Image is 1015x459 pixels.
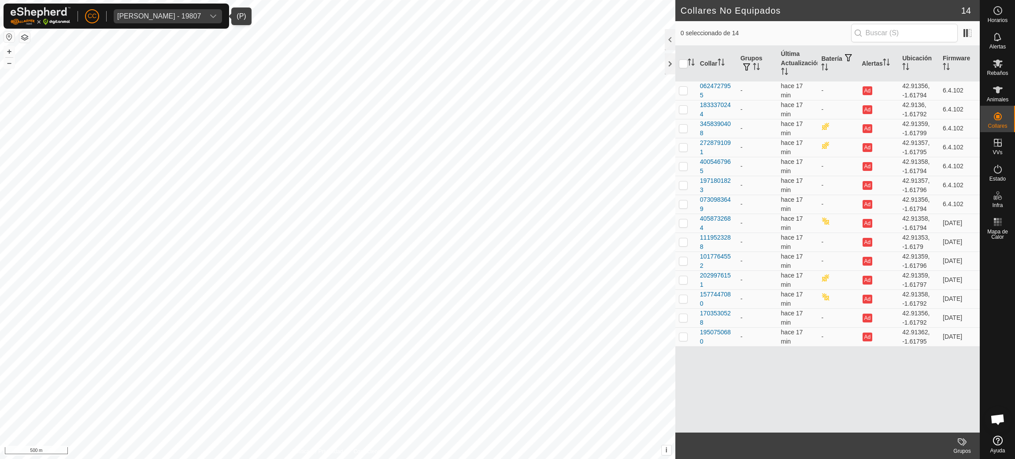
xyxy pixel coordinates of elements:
span: Estado [989,176,1006,181]
p-sorticon: Activar para ordenar [883,60,890,67]
div: dropdown trigger [204,9,222,23]
td: - [737,157,778,176]
p-sorticon: Activar para ordenar [753,64,760,71]
span: Mapa de Calor [982,229,1013,240]
td: 42.91357, -1.61796 [899,176,939,195]
th: Última Actualización [778,46,818,81]
div: 2029976151 [700,271,733,289]
td: - [737,252,778,270]
td: - [818,233,858,252]
p-sorticon: Activar para ordenar [902,64,909,71]
button: Ad [863,333,872,341]
th: Batería [818,46,858,81]
span: 13 oct 2025, 13:01 [781,329,803,345]
span: CC [88,11,96,21]
td: - [737,308,778,327]
td: - [737,176,778,195]
button: Ad [863,181,872,190]
td: 42.91359, -1.61797 [899,270,939,289]
td: - [818,327,858,346]
td: 6.4.102 [939,100,980,119]
span: 13 oct 2025, 13:01 [781,234,803,250]
td: - [737,289,778,308]
td: - [818,81,858,100]
td: [DATE] [939,308,980,327]
button: i [662,445,671,455]
th: Collar [696,46,737,81]
td: 6.4.102 [939,138,980,157]
div: 1017764552 [700,252,733,270]
td: - [818,195,858,214]
span: Ayuda [990,448,1005,453]
div: 1119523288 [700,233,733,252]
p-sorticon: Activar para ordenar [781,69,788,76]
span: 13 oct 2025, 13:01 [781,291,803,307]
span: Julen Palacios Aznar - 19807 [114,9,204,23]
td: - [737,119,778,138]
button: Ad [863,314,872,322]
td: 42.91353, -1.6179 [899,233,939,252]
span: i [666,446,667,454]
td: - [737,81,778,100]
a: Contáctenos [353,448,383,455]
div: 1577447080 [700,290,733,308]
td: [DATE] [939,214,980,233]
span: Infra [992,203,1003,208]
td: [DATE] [939,289,980,308]
button: Capas del Mapa [19,32,30,43]
td: 42.91358, -1.61794 [899,157,939,176]
td: 6.4.102 [939,81,980,100]
img: Logo Gallagher [11,7,70,25]
th: Ubicación [899,46,939,81]
button: – [4,58,15,68]
span: 13 oct 2025, 13:01 [781,272,803,288]
td: - [737,327,778,346]
span: 13 oct 2025, 13:01 [781,215,803,231]
div: 0624727955 [700,81,733,100]
span: 13 oct 2025, 13:01 [781,120,803,137]
td: - [737,100,778,119]
td: - [737,195,778,214]
p-sorticon: Activar para ordenar [718,60,725,67]
div: [PERSON_NAME] - 19807 [117,13,201,20]
span: VVs [993,150,1002,155]
div: 3458390408 [700,119,733,138]
a: Política de Privacidad [292,448,343,455]
td: 6.4.102 [939,119,980,138]
h2: Collares No Equipados [681,5,961,16]
span: Horarios [988,18,1008,23]
td: 42.91358, -1.61792 [899,289,939,308]
td: [DATE] [939,270,980,289]
button: Ad [863,295,872,304]
button: Ad [863,143,872,152]
p-sorticon: Activar para ordenar [821,65,828,72]
td: 6.4.102 [939,195,980,214]
div: 1950750680 [700,328,733,346]
span: Animales [987,97,1008,102]
span: Collares [988,123,1007,129]
button: Ad [863,219,872,228]
span: 13 oct 2025, 13:01 [781,310,803,326]
div: 1971801823 [700,176,733,195]
td: - [818,252,858,270]
td: 42.91356, -1.61794 [899,195,939,214]
a: Ayuda [980,432,1015,457]
input: Buscar (S) [851,24,958,42]
td: [DATE] [939,252,980,270]
td: - [737,138,778,157]
p-sorticon: Activar para ordenar [688,60,695,67]
button: Ad [863,105,872,114]
div: Chat abierto [985,406,1011,433]
span: 13 oct 2025, 13:01 [781,196,803,212]
button: Ad [863,124,872,133]
span: 13 oct 2025, 13:01 [781,82,803,99]
td: 6.4.102 [939,157,980,176]
button: Restablecer Mapa [4,32,15,42]
div: 4005467965 [700,157,733,176]
div: 4058732684 [700,214,733,233]
div: 1833370244 [700,100,733,119]
td: - [737,214,778,233]
button: + [4,46,15,57]
span: Rebaños [987,70,1008,76]
button: Ad [863,162,872,171]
